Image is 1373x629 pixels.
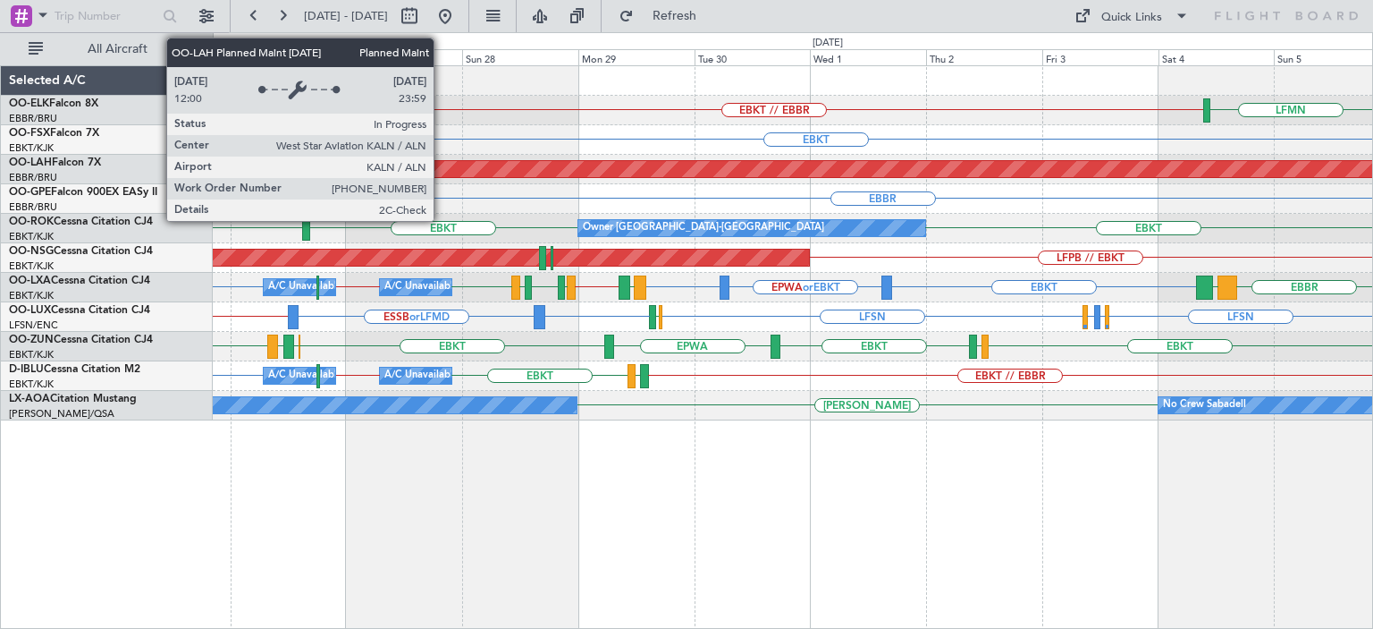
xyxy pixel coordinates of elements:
a: OO-LXACessna Citation CJ4 [9,276,150,286]
span: LX-AOA [9,394,50,404]
div: Planned Maint [GEOGRAPHIC_DATA] ([GEOGRAPHIC_DATA] National) [380,185,703,212]
a: EBKT/KJK [9,230,54,243]
div: A/C Unavailable [GEOGRAPHIC_DATA] ([GEOGRAPHIC_DATA] National) [268,362,601,389]
input: Trip Number [55,3,157,30]
a: EBKT/KJK [9,259,54,273]
a: OO-ELKFalcon 8X [9,98,98,109]
span: OO-ROK [9,217,54,227]
div: Quick Links [1101,9,1162,27]
span: OO-ZUN [9,335,54,345]
span: [DATE] - [DATE] [304,8,388,24]
div: Fri 26 [231,49,347,65]
a: OO-ROKCessna Citation CJ4 [9,217,153,227]
span: OO-FSX [9,128,50,139]
button: All Aircraft [20,35,194,64]
span: OO-NSG [9,246,54,257]
a: EBKT/KJK [9,348,54,361]
span: OO-LAH [9,157,52,168]
div: Thu 2 [926,49,1042,65]
div: Sun 28 [462,49,578,65]
a: EBBR/BRU [9,200,57,214]
div: [DATE] [216,36,247,51]
a: LX-AOACitation Mustang [9,394,137,404]
span: OO-GPE [9,187,51,198]
a: OO-FSXFalcon 7X [9,128,99,139]
div: Mon 29 [578,49,695,65]
div: [DATE] [813,36,843,51]
span: D-IBLU [9,364,44,375]
a: EBBR/BRU [9,171,57,184]
span: OO-LUX [9,305,51,316]
div: Owner [GEOGRAPHIC_DATA]-[GEOGRAPHIC_DATA] [583,215,824,242]
a: EBKT/KJK [9,141,54,155]
a: OO-LAHFalcon 7X [9,157,101,168]
span: All Aircraft [46,43,189,55]
a: OO-GPEFalcon 900EX EASy II [9,187,157,198]
div: Sat 27 [346,49,462,65]
a: OO-ZUNCessna Citation CJ4 [9,335,153,345]
div: A/C Unavailable [384,274,459,301]
a: [PERSON_NAME]/QSA [9,407,114,421]
a: EBKT/KJK [9,289,54,302]
a: D-IBLUCessna Citation M2 [9,364,140,375]
a: LFSN/ENC [9,319,58,332]
div: Wed 1 [810,49,926,65]
a: EBBR/BRU [9,112,57,125]
div: Sat 4 [1158,49,1275,65]
button: Refresh [611,2,718,30]
div: A/C Unavailable [GEOGRAPHIC_DATA] ([GEOGRAPHIC_DATA] National) [268,274,601,301]
span: OO-ELK [9,98,49,109]
a: OO-LUXCessna Citation CJ4 [9,305,150,316]
div: No Crew Sabadell [1163,392,1246,419]
span: Refresh [637,10,712,22]
div: A/C Unavailable [GEOGRAPHIC_DATA]-[GEOGRAPHIC_DATA] [384,362,670,389]
a: EBKT/KJK [9,378,54,391]
button: Quick Links [1066,2,1198,30]
div: Tue 30 [695,49,811,65]
span: OO-LXA [9,276,51,286]
a: OO-NSGCessna Citation CJ4 [9,246,153,257]
div: Fri 3 [1042,49,1158,65]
